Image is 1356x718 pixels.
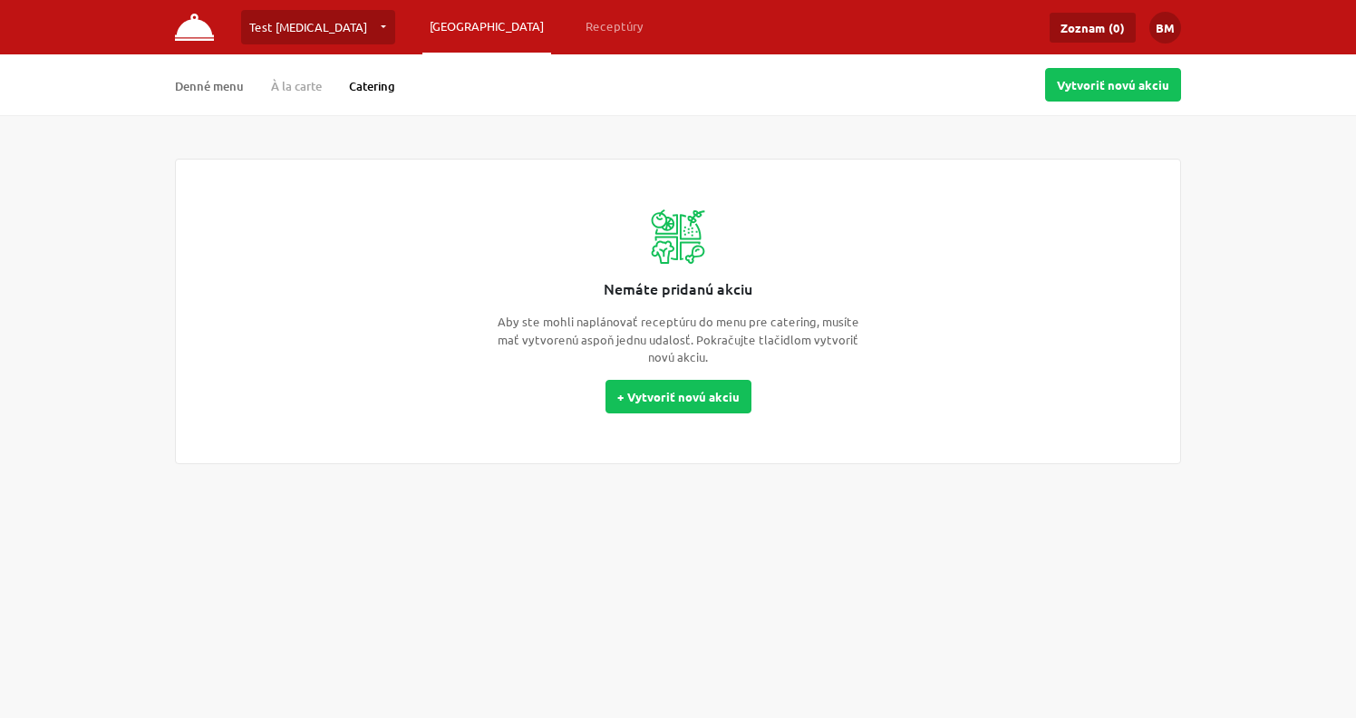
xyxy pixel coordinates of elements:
a: Test [MEDICAL_DATA] [241,10,395,44]
a: Denné menu [175,78,244,94]
button: BM [1149,12,1181,44]
a: Receptúry [578,10,651,43]
div: Aby ste mohli naplánovať receptúru do menu pre catering, musíte mať vytvorenú aspoň jednu udalosť... [497,313,859,366]
div: Nemáte pridanú akciu [604,277,752,299]
button: Vytvoriť novú akciu [1045,68,1181,102]
a: Catering [349,78,395,94]
a: Zoznam (0) [1050,13,1136,43]
a: À la carte [271,78,322,94]
a: [GEOGRAPHIC_DATA] [422,10,551,43]
img: FUDOMA [175,14,214,41]
button: + Vytvoriť novú akciu [605,380,751,413]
